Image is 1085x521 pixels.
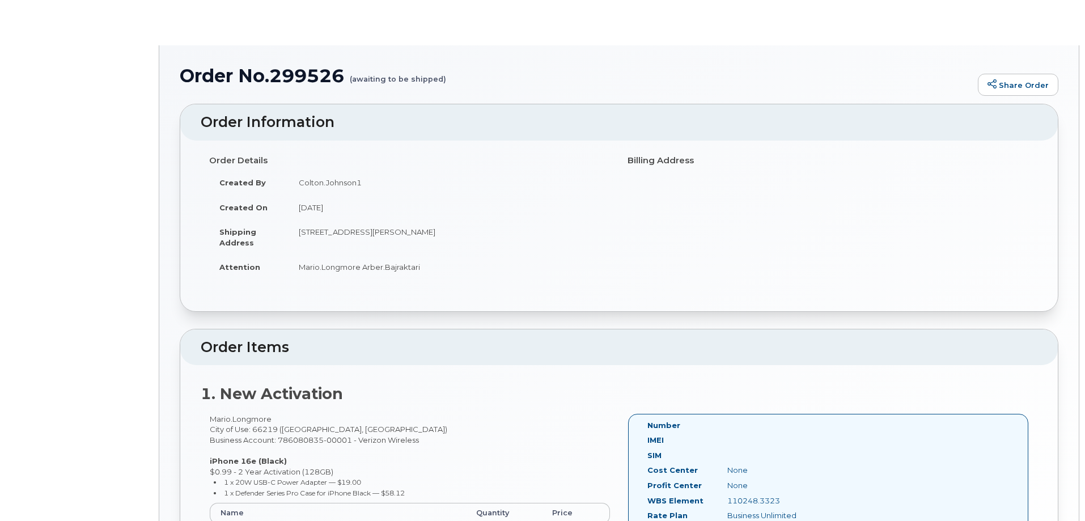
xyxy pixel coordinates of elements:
[628,156,1029,166] h4: Billing Address
[647,420,680,431] label: Number
[201,384,343,403] strong: 1. New Activation
[209,156,611,166] h4: Order Details
[647,495,703,506] label: WBS Element
[719,480,831,491] div: None
[647,510,688,521] label: Rate Plan
[219,227,256,247] strong: Shipping Address
[201,340,1037,355] h2: Order Items
[647,465,698,476] label: Cost Center
[224,478,361,486] small: 1 x 20W USB-C Power Adapter — $19.00
[719,465,831,476] div: None
[289,170,611,195] td: Colton.Johnson1
[224,489,405,497] small: 1 x Defender Series Pro Case for iPhone Black — $58.12
[978,74,1058,96] a: Share Order
[210,456,287,465] strong: iPhone 16e (Black)
[289,219,611,255] td: [STREET_ADDRESS][PERSON_NAME]
[350,66,446,83] small: (awaiting to be shipped)
[219,203,268,212] strong: Created On
[289,255,611,279] td: Mario.Longmore Arber.Bajraktari
[647,435,664,446] label: IMEI
[647,480,702,491] label: Profit Center
[219,262,260,272] strong: Attention
[201,115,1037,130] h2: Order Information
[647,450,662,461] label: SIM
[219,178,266,187] strong: Created By
[719,495,831,506] div: 110248.3323
[180,66,972,86] h1: Order No.299526
[289,195,611,220] td: [DATE]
